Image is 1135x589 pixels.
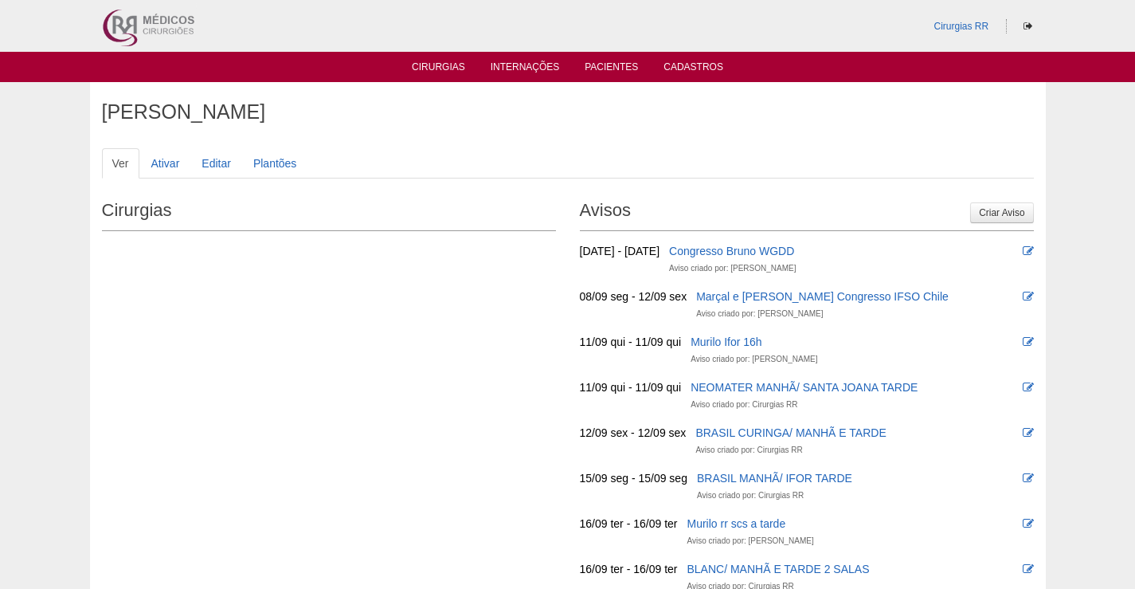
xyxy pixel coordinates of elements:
[687,517,785,530] a: Murilo rr scs a tarde
[102,194,556,231] h2: Cirurgias
[1023,518,1034,529] i: Editar
[1023,291,1034,302] i: Editar
[1023,563,1034,575] i: Editar
[580,379,682,395] div: 11/09 qui - 11/09 qui
[669,261,796,277] div: Aviso criado por: [PERSON_NAME]
[687,533,813,549] div: Aviso criado por: [PERSON_NAME]
[580,425,687,441] div: 12/09 sex - 12/09 sex
[669,245,794,257] a: Congresso Bruno WGDD
[102,102,1034,122] h1: [PERSON_NAME]
[585,61,638,77] a: Pacientes
[1023,473,1034,484] i: Editar
[141,148,190,179] a: Ativar
[691,397,797,413] div: Aviso criado por: Cirurgias RR
[691,336,761,348] a: Murilo Ifor 16h
[491,61,560,77] a: Internações
[243,148,307,179] a: Plantões
[580,470,687,486] div: 15/09 seg - 15/09 seg
[412,61,465,77] a: Cirurgias
[696,306,823,322] div: Aviso criado por: [PERSON_NAME]
[580,194,1034,231] h2: Avisos
[697,488,804,504] div: Aviso criado por: Cirurgias RR
[687,563,869,575] a: BLANC/ MANHÃ E TARDE 2 SALAS
[697,472,852,485] a: BRASIL MANHÃ/ IFOR TARDE
[102,148,139,179] a: Ver
[1023,382,1034,393] i: Editar
[580,289,687,304] div: 08/09 seg - 12/09 sex
[580,516,678,532] div: 16/09 ter - 16/09 ter
[191,148,241,179] a: Editar
[1023,427,1034,438] i: Editar
[696,290,949,303] a: Marçal e [PERSON_NAME] Congresso IFSO Chile
[1023,22,1032,31] i: Sair
[580,561,678,577] div: 16/09 ter - 16/09 ter
[691,351,817,367] div: Aviso criado por: [PERSON_NAME]
[695,426,886,439] a: BRASIL CURINGA/ MANHÃ E TARDE
[970,202,1033,223] a: Criar Aviso
[933,21,988,32] a: Cirurgias RR
[580,243,660,259] div: [DATE] - [DATE]
[1023,245,1034,257] i: Editar
[1023,336,1034,348] i: Editar
[580,334,682,350] div: 11/09 qui - 11/09 qui
[663,61,723,77] a: Cadastros
[695,442,802,458] div: Aviso criado por: Cirurgias RR
[691,381,918,394] a: NEOMATER MANHÃ/ SANTA JOANA TARDE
